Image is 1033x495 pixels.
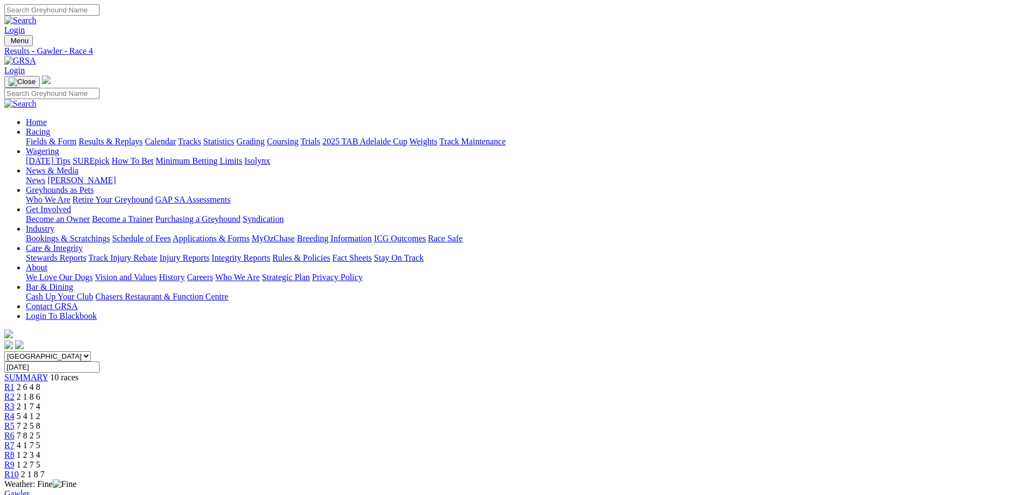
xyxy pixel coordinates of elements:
[159,273,185,282] a: History
[300,137,320,146] a: Trials
[145,137,176,146] a: Calendar
[112,156,154,165] a: How To Bet
[409,137,437,146] a: Weights
[159,253,209,262] a: Injury Reports
[15,340,24,349] img: twitter.svg
[26,292,1029,302] div: Bar & Dining
[322,137,407,146] a: 2025 TAB Adelaide Cup
[26,214,1029,224] div: Get Involved
[26,234,1029,243] div: Industry
[4,373,48,382] a: SUMMARY
[50,373,79,382] span: 10 races
[332,253,372,262] a: Fact Sheets
[26,282,73,291] a: Bar & Dining
[4,66,25,75] a: Login
[155,195,231,204] a: GAP SA Assessments
[26,311,97,320] a: Login To Blackbook
[26,137,1029,147] div: Racing
[272,253,330,262] a: Rules & Policies
[26,214,90,224] a: Become an Owner
[297,234,372,243] a: Breeding Information
[17,392,40,401] span: 2 1 8 6
[42,75,51,84] img: logo-grsa-white.png
[4,479,76,489] span: Weather: Fine
[92,214,153,224] a: Become a Trainer
[26,253,86,262] a: Stewards Reports
[243,214,284,224] a: Syndication
[211,253,270,262] a: Integrity Reports
[112,234,171,243] a: Schedule of Fees
[95,273,157,282] a: Vision and Values
[26,176,45,185] a: News
[237,137,265,146] a: Grading
[26,273,93,282] a: We Love Our Dogs
[4,16,37,25] img: Search
[155,156,242,165] a: Minimum Betting Limits
[26,156,1029,166] div: Wagering
[17,402,40,411] span: 2 1 7 4
[4,25,25,34] a: Login
[73,156,109,165] a: SUREpick
[4,340,13,349] img: facebook.svg
[312,273,363,282] a: Privacy Policy
[4,450,15,459] a: R8
[4,392,15,401] a: R2
[440,137,506,146] a: Track Maintenance
[374,253,423,262] a: Stay On Track
[178,137,201,146] a: Tracks
[26,156,70,165] a: [DATE] Tips
[428,234,462,243] a: Race Safe
[187,273,213,282] a: Careers
[21,470,45,479] span: 2 1 8 7
[26,263,47,272] a: About
[17,441,40,450] span: 4 1 7 5
[4,441,15,450] a: R7
[26,243,83,253] a: Care & Integrity
[203,137,235,146] a: Statistics
[17,431,40,440] span: 7 8 2 5
[215,273,260,282] a: Who We Are
[4,361,100,373] input: Select date
[4,470,19,479] a: R10
[4,460,15,469] a: R9
[26,195,1029,205] div: Greyhounds as Pets
[26,205,71,214] a: Get Involved
[4,330,13,338] img: logo-grsa-white.png
[4,99,37,109] img: Search
[26,273,1029,282] div: About
[374,234,426,243] a: ICG Outcomes
[88,253,157,262] a: Track Injury Rebate
[11,37,29,45] span: Menu
[155,214,240,224] a: Purchasing a Greyhound
[26,176,1029,185] div: News & Media
[17,460,40,469] span: 1 2 7 5
[4,46,1029,56] a: Results - Gawler - Race 4
[26,253,1029,263] div: Care & Integrity
[4,56,36,66] img: GRSA
[4,88,100,99] input: Search
[26,195,70,204] a: Who We Are
[4,412,15,421] a: R4
[17,412,40,421] span: 5 4 1 2
[4,421,15,430] a: R5
[17,421,40,430] span: 7 2 5 8
[262,273,310,282] a: Strategic Plan
[26,147,59,156] a: Wagering
[26,127,50,136] a: Racing
[4,35,33,46] button: Toggle navigation
[26,234,110,243] a: Bookings & Scratchings
[4,382,15,392] span: R1
[95,292,228,301] a: Chasers Restaurant & Function Centre
[244,156,270,165] a: Isolynx
[4,431,15,440] a: R6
